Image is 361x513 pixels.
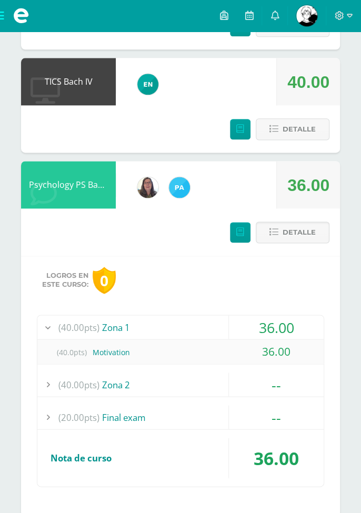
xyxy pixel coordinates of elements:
[283,119,316,139] span: Detalle
[229,405,324,429] div: --
[37,315,324,339] div: Zona 1
[37,373,324,396] div: Zona 2
[296,5,317,26] img: 3e20aa122d7ad0c17809112beecdcf79.png
[256,222,329,243] button: Detalle
[287,58,329,106] div: 40.00
[137,74,158,95] img: 311c1656b3fc0a90904346beb75f9961.png
[229,373,324,396] div: --
[42,271,88,288] span: Logros en este curso:
[51,451,112,464] span: Nota de curso
[58,405,99,429] span: (20.00pts)
[21,161,116,208] div: Psychology PS Bach IV
[256,118,329,140] button: Detalle
[21,58,116,105] div: TICS Bach IV
[283,223,316,242] span: Detalle
[169,177,190,198] img: 16d00d6a61aad0e8a558f8de8df831eb.png
[58,315,99,339] span: (40.00pts)
[229,438,324,478] div: 36.00
[229,339,324,363] div: 36.00
[37,405,324,429] div: Final exam
[229,315,324,339] div: 36.00
[137,177,158,198] img: cfd18f4d180e531603d52aeab12d7099.png
[287,162,329,209] div: 36.00
[37,340,324,364] div: Motivation
[93,267,116,294] div: 0
[58,373,99,396] span: (40.00pts)
[51,340,93,364] span: (40.0pts)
